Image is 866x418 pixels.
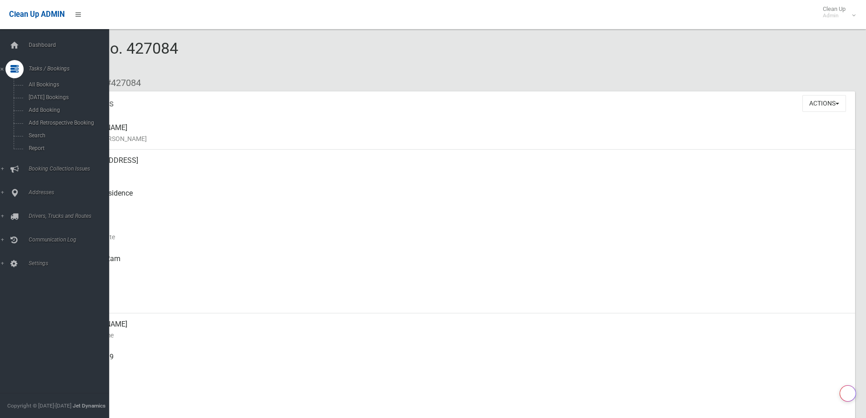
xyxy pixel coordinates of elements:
span: Tasks / Bookings [26,65,116,72]
strong: Jet Dynamics [73,403,105,409]
span: Dashboard [26,42,116,48]
div: None given [73,379,848,412]
div: [PERSON_NAME] [73,313,848,346]
div: Front of Residence [73,182,848,215]
div: [PERSON_NAME] [73,117,848,150]
small: Admin [823,12,846,19]
div: [DATE] 6:12am [73,248,848,281]
small: Pickup Point [73,199,848,210]
small: Collection Date [73,232,848,242]
small: Address [73,166,848,177]
small: Zone [73,297,848,308]
span: Clean Up [818,5,855,19]
li: #427084 [99,75,141,91]
span: [DATE] Bookings [26,94,108,101]
span: Communication Log [26,237,116,243]
small: Mobile [73,363,848,373]
span: Clean Up ADMIN [9,10,65,19]
span: Drivers, Trucks and Routes [26,213,116,219]
span: Add Booking [26,107,108,113]
span: Settings [26,260,116,267]
span: Copyright © [DATE]-[DATE] [7,403,71,409]
span: Add Retrospective Booking [26,120,108,126]
span: Search [26,132,108,139]
small: Contact Name [73,330,848,341]
div: [STREET_ADDRESS] [73,150,848,182]
span: Booking No. 427084 [40,39,178,75]
span: All Bookings [26,81,108,88]
button: Actions [802,95,846,112]
span: Addresses [26,189,116,196]
div: [DATE] [73,281,848,313]
div: 0435657839 [73,346,848,379]
small: Collected At [73,264,848,275]
span: Report [26,145,108,151]
small: Landline [73,395,848,406]
div: [DATE] [73,215,848,248]
span: Booking Collection Issues [26,166,116,172]
small: Name of [PERSON_NAME] [73,133,848,144]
